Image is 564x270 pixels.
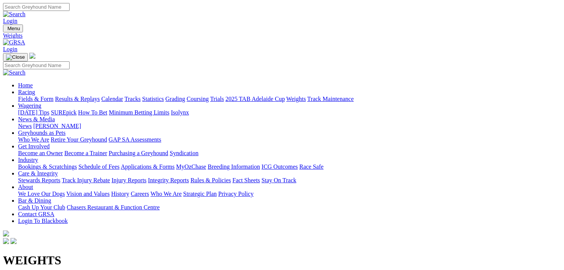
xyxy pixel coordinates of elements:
a: Syndication [170,150,198,156]
div: Greyhounds as Pets [18,136,561,143]
a: Minimum Betting Limits [109,109,169,116]
a: Isolynx [171,109,189,116]
a: Wagering [18,102,41,109]
img: Search [3,11,26,18]
a: History [111,191,129,197]
a: Weights [3,32,561,39]
img: Close [6,54,25,60]
a: Coursing [187,96,209,102]
a: Statistics [142,96,164,102]
a: Become a Trainer [64,150,107,156]
a: 2025 TAB Adelaide Cup [225,96,285,102]
a: Care & Integrity [18,170,58,177]
div: Wagering [18,109,561,116]
img: facebook.svg [3,238,9,244]
a: Greyhounds as Pets [18,130,65,136]
a: Cash Up Your Club [18,204,65,211]
a: Integrity Reports [148,177,189,183]
a: Industry [18,157,38,163]
a: Vision and Values [66,191,109,197]
div: Bar & Dining [18,204,561,211]
a: Stay On Track [261,177,296,183]
a: How To Bet [78,109,108,116]
img: GRSA [3,39,25,46]
a: Track Injury Rebate [62,177,110,183]
a: We Love Our Dogs [18,191,65,197]
a: Home [18,82,33,88]
div: Racing [18,96,561,102]
a: Careers [131,191,149,197]
img: logo-grsa-white.png [29,53,35,59]
a: Rules & Policies [190,177,231,183]
a: Retire Your Greyhound [51,136,107,143]
a: Race Safe [299,163,323,170]
div: Care & Integrity [18,177,561,184]
a: Calendar [101,96,123,102]
a: Bar & Dining [18,197,51,204]
a: Breeding Information [208,163,260,170]
a: Login [3,46,17,52]
button: Toggle navigation [3,53,28,61]
a: Become an Owner [18,150,63,156]
a: Trials [210,96,224,102]
a: About [18,184,33,190]
input: Search [3,3,70,11]
div: Industry [18,163,561,170]
a: Injury Reports [111,177,146,183]
a: Purchasing a Greyhound [109,150,168,156]
a: Privacy Policy [218,191,254,197]
a: [DATE] Tips [18,109,49,116]
a: SUREpick [51,109,76,116]
a: Tracks [125,96,141,102]
a: Fields & Form [18,96,53,102]
input: Search [3,61,70,69]
a: GAP SA Assessments [109,136,161,143]
a: Contact GRSA [18,211,54,217]
a: Track Maintenance [307,96,354,102]
a: News & Media [18,116,55,122]
a: Chasers Restaurant & Function Centre [67,204,160,211]
div: News & Media [18,123,561,130]
img: logo-grsa-white.png [3,230,9,236]
span: Menu [8,26,20,31]
div: About [18,191,561,197]
a: Applications & Forms [121,163,175,170]
a: ICG Outcomes [261,163,298,170]
h1: WEIGHTS [3,253,561,267]
a: Grading [166,96,185,102]
a: Stewards Reports [18,177,60,183]
a: Who We Are [18,136,49,143]
img: Search [3,69,26,76]
button: Toggle navigation [3,24,23,32]
a: Who We Are [151,191,182,197]
a: News [18,123,32,129]
a: Login To Blackbook [18,218,68,224]
div: Get Involved [18,150,561,157]
a: Schedule of Fees [78,163,119,170]
a: Bookings & Scratchings [18,163,77,170]
a: MyOzChase [176,163,206,170]
a: Get Involved [18,143,50,149]
a: Weights [286,96,306,102]
a: Login [3,18,17,24]
a: Strategic Plan [183,191,217,197]
a: Fact Sheets [233,177,260,183]
img: twitter.svg [11,238,17,244]
a: Racing [18,89,35,95]
a: [PERSON_NAME] [33,123,81,129]
a: Results & Replays [55,96,100,102]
